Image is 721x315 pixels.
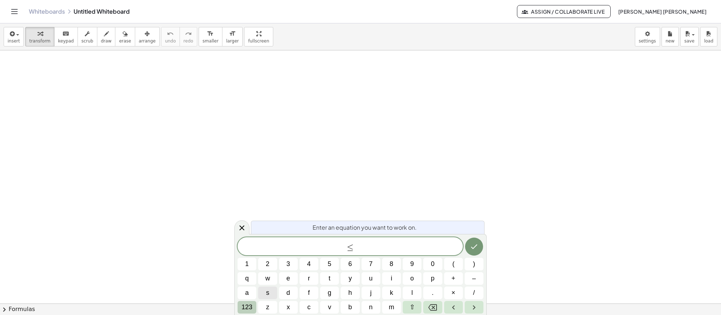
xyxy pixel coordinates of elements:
[423,301,442,314] button: Backspace
[242,302,252,312] span: 123
[180,27,197,46] button: redoredo
[423,258,442,270] button: 0
[265,274,270,283] span: w
[300,301,318,314] button: c
[700,27,717,46] button: load
[390,259,393,269] span: 8
[362,272,380,285] button: u
[307,259,311,269] span: 4
[684,39,694,44] span: save
[382,272,401,285] button: i
[349,274,352,283] span: y
[444,258,463,270] button: (
[362,258,380,270] button: 7
[369,274,373,283] span: u
[266,302,269,312] span: z
[307,302,310,312] span: c
[9,6,20,17] button: Toggle navigation
[248,39,269,44] span: fullscreen
[29,8,65,15] a: Whiteboards
[362,287,380,299] button: j
[78,27,97,46] button: scrub
[300,287,318,299] button: f
[348,288,352,298] span: h
[618,8,707,15] span: [PERSON_NAME] [PERSON_NAME]
[410,274,414,283] span: o
[341,301,359,314] button: b
[328,302,331,312] span: v
[244,27,273,46] button: fullscreen
[411,288,413,298] span: l
[222,27,243,46] button: format_sizelarger
[662,27,679,46] button: new
[29,39,50,44] span: transform
[465,238,483,256] button: Done
[369,302,373,312] span: n
[258,287,277,299] button: s
[348,259,352,269] span: 6
[382,301,401,314] button: m
[451,288,455,298] span: ×
[328,259,331,269] span: 5
[320,258,339,270] button: 5
[4,27,24,46] button: insert
[165,39,176,44] span: undo
[444,272,463,285] button: Plus
[62,30,69,38] i: keyboard
[279,287,298,299] button: d
[199,27,222,46] button: format_sizesmaller
[258,272,277,285] button: w
[612,5,712,18] button: [PERSON_NAME] [PERSON_NAME]
[345,243,355,251] span: ≤
[635,27,660,46] button: settings
[308,288,310,298] span: f
[183,39,193,44] span: redo
[229,30,236,38] i: format_size
[423,287,442,299] button: .
[300,258,318,270] button: 4
[135,27,160,46] button: arrange
[238,258,256,270] button: 1
[465,301,483,314] button: Right arrow
[81,39,93,44] span: scrub
[403,301,421,314] button: Shift
[348,302,352,312] span: b
[390,288,393,298] span: k
[465,258,483,270] button: )
[238,287,256,299] button: a
[410,259,414,269] span: 9
[431,259,434,269] span: 0
[238,272,256,285] button: q
[279,301,298,314] button: x
[203,39,218,44] span: smaller
[389,302,394,312] span: m
[465,272,483,285] button: Minus
[465,287,483,299] button: Fraction
[58,39,74,44] span: keypad
[238,301,256,314] button: Default keyboard
[523,8,605,15] span: Assign / Collaborate Live
[161,27,180,46] button: undoundo
[139,39,156,44] span: arrange
[320,287,339,299] button: g
[258,301,277,314] button: z
[287,259,290,269] span: 3
[473,288,475,298] span: /
[54,27,78,46] button: keyboardkeypad
[362,301,380,314] button: n
[207,30,214,38] i: format_size
[313,223,417,232] span: Enter an equation you want to work on.
[320,272,339,285] button: t
[279,258,298,270] button: 3
[370,288,372,298] span: j
[266,259,269,269] span: 2
[431,274,434,283] span: p
[245,259,249,269] span: 1
[369,259,373,269] span: 7
[444,301,463,314] button: Left arrow
[101,39,112,44] span: draw
[410,302,415,312] span: ⇧
[341,258,359,270] button: 6
[300,272,318,285] button: r
[279,272,298,285] button: e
